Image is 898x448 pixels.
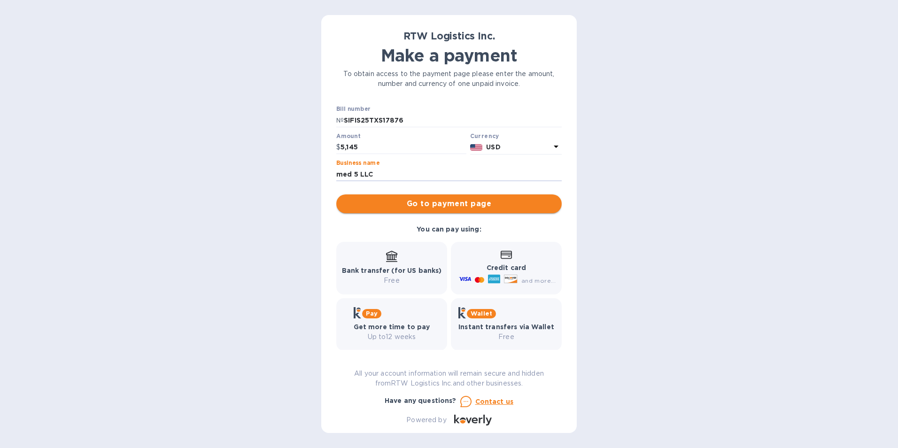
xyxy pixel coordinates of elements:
input: 0.00 [341,140,466,154]
p: Free [342,276,442,286]
p: № [336,116,344,125]
button: Go to payment page [336,194,562,213]
b: Bank transfer (for US banks) [342,267,442,274]
p: Up to 12 weeks [354,332,430,342]
b: RTW Logistics Inc. [403,30,495,42]
img: USD [470,144,483,151]
u: Contact us [475,398,514,405]
p: $ [336,142,341,152]
b: Instant transfers via Wallet [458,323,554,331]
p: All your account information will remain secure and hidden from RTW Logistics Inc. and other busi... [336,369,562,388]
b: Have any questions? [385,397,457,404]
input: Enter business name [336,167,562,181]
span: and more... [521,277,556,284]
p: Powered by [406,415,446,425]
span: Go to payment page [344,198,554,209]
label: Bill number [336,107,370,112]
b: Pay [366,310,378,317]
input: Enter bill number [344,113,562,127]
b: USD [486,143,500,151]
b: Currency [470,132,499,139]
b: Get more time to pay [354,323,430,331]
p: Free [458,332,554,342]
p: To obtain access to the payment page please enter the amount, number and currency of one unpaid i... [336,69,562,89]
b: You can pay using: [417,225,481,233]
h1: Make a payment [336,46,562,65]
label: Amount [336,133,360,139]
label: Business name [336,161,379,166]
b: Credit card [487,264,526,271]
b: Wallet [471,310,492,317]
